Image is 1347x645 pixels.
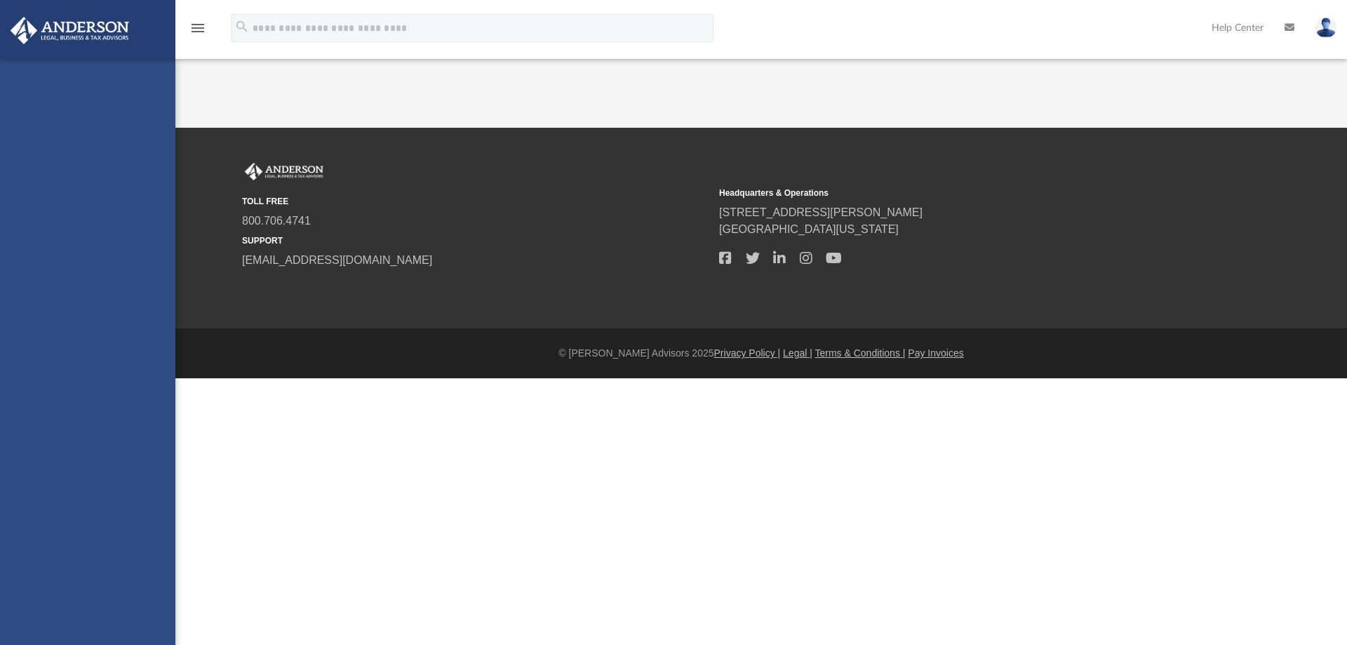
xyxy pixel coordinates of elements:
a: Pay Invoices [908,347,963,359]
a: Legal | [783,347,812,359]
a: Terms & Conditions | [815,347,906,359]
i: search [234,19,250,34]
small: SUPPORT [242,234,709,247]
a: Privacy Policy | [714,347,781,359]
div: © [PERSON_NAME] Advisors 2025 [175,346,1347,361]
a: [STREET_ADDRESS][PERSON_NAME] [719,206,923,218]
i: menu [189,20,206,36]
a: menu [189,27,206,36]
img: Anderson Advisors Platinum Portal [242,163,326,181]
small: Headquarters & Operations [719,187,1186,199]
a: 800.706.4741 [242,215,311,227]
img: User Pic [1315,18,1336,38]
a: [EMAIL_ADDRESS][DOMAIN_NAME] [242,254,432,266]
a: [GEOGRAPHIC_DATA][US_STATE] [719,223,899,235]
img: Anderson Advisors Platinum Portal [6,17,133,44]
small: TOLL FREE [242,195,709,208]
